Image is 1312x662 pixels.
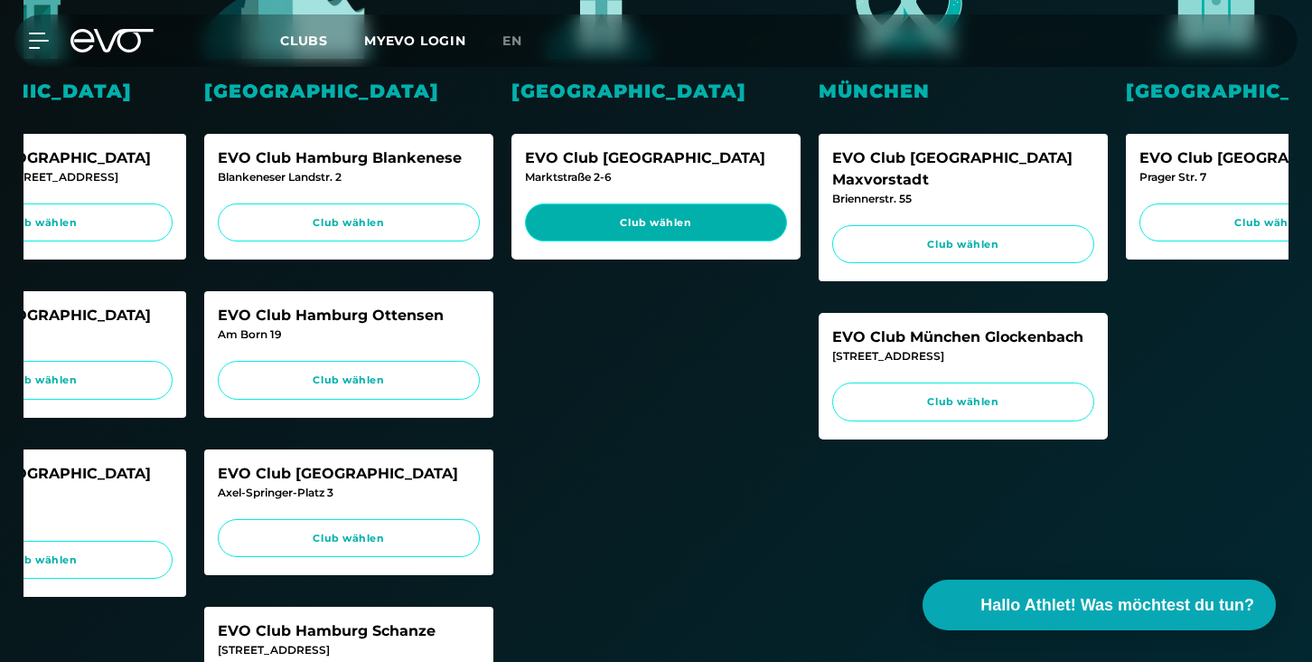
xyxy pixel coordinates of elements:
[832,326,1094,348] div: EVO Club München Glockenbach
[832,383,1094,421] a: Club wählen
[204,77,493,105] div: [GEOGRAPHIC_DATA]
[502,31,544,52] a: en
[832,348,1094,364] div: [STREET_ADDRESS]
[502,33,522,49] span: en
[218,203,480,242] a: Club wählen
[235,373,463,388] span: Club wählen
[218,463,480,485] div: EVO Club [GEOGRAPHIC_DATA]
[218,169,480,185] div: Blankeneser Landstr. 2
[280,33,328,49] span: Clubs
[832,147,1094,191] div: EVO Club [GEOGRAPHIC_DATA] Maxvorstadt
[218,326,480,343] div: Am Born 19
[235,215,463,231] span: Club wählen
[280,32,364,49] a: Clubs
[218,519,480,558] a: Club wählen
[218,361,480,400] a: Club wählen
[980,593,1254,618] span: Hallo Athlet! Was möchtest du tun?
[525,147,787,169] div: EVO Club [GEOGRAPHIC_DATA]
[218,305,480,326] div: EVO Club Hamburg Ottensen
[511,77,801,105] div: [GEOGRAPHIC_DATA]
[832,225,1094,264] a: Club wählen
[364,33,466,49] a: MYEVO LOGIN
[923,580,1276,630] button: Hallo Athlet! Was möchtest du tun?
[218,642,480,658] div: [STREET_ADDRESS]
[832,191,1094,207] div: Briennerstr. 55
[819,77,1108,105] div: München
[849,237,1077,252] span: Club wählen
[849,394,1077,410] span: Club wählen
[525,169,787,185] div: Marktstraße 2-6
[218,620,480,642] div: EVO Club Hamburg Schanze
[525,203,787,242] a: Club wählen
[218,485,480,501] div: Axel-Springer-Platz 3
[235,531,463,546] span: Club wählen
[542,215,770,231] span: Club wählen
[218,147,480,169] div: EVO Club Hamburg Blankenese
